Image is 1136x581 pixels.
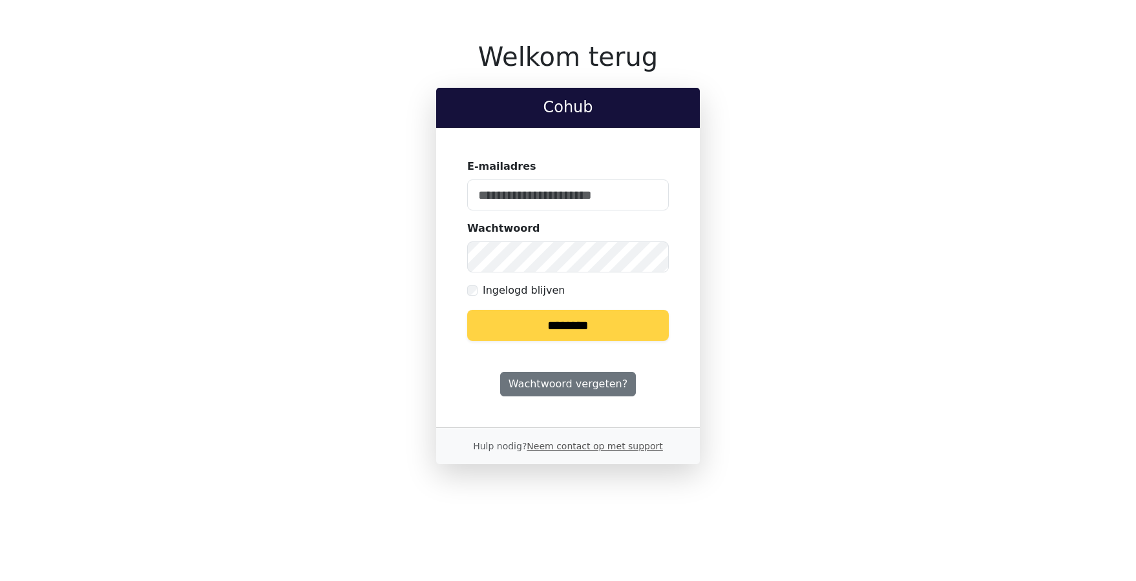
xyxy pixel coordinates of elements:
[473,441,663,451] small: Hulp nodig?
[500,372,636,396] a: Wachtwoord vergeten?
[483,283,565,298] label: Ingelogd blijven
[527,441,662,451] a: Neem contact op met support
[436,41,700,72] h1: Welkom terug
[467,159,536,174] label: E-mailadres
[447,98,689,117] h2: Cohub
[467,221,540,236] label: Wachtwoord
